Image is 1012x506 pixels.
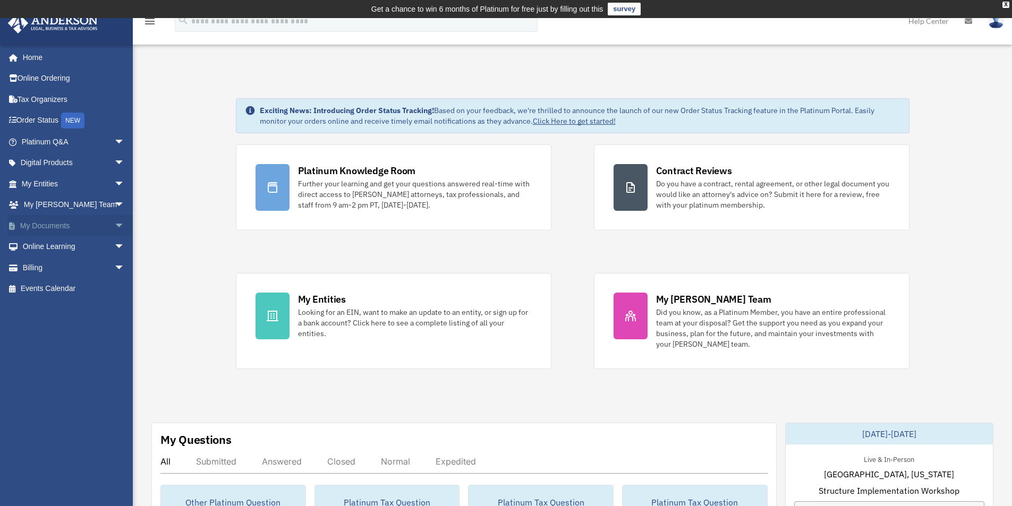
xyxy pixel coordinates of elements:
[260,105,900,126] div: Based on your feedback, we're thrilled to announce the launch of our new Order Status Tracking fe...
[819,484,959,497] span: Structure Implementation Workshop
[656,178,890,210] div: Do you have a contract, rental agreement, or other legal document you would like an attorney's ad...
[656,293,771,306] div: My [PERSON_NAME] Team
[7,131,141,152] a: Platinum Q&Aarrow_drop_down
[371,3,603,15] div: Get a chance to win 6 months of Platinum for free just by filling out this
[114,194,135,216] span: arrow_drop_down
[656,164,732,177] div: Contract Reviews
[114,131,135,153] span: arrow_drop_down
[533,116,616,126] a: Click Here to get started!
[262,456,302,467] div: Answered
[7,47,135,68] a: Home
[160,456,171,467] div: All
[177,14,189,26] i: search
[196,456,236,467] div: Submitted
[436,456,476,467] div: Expedited
[114,236,135,258] span: arrow_drop_down
[824,468,954,481] span: [GEOGRAPHIC_DATA], [US_STATE]
[1002,2,1009,8] div: close
[61,113,84,128] div: NEW
[7,236,141,258] a: Online Learningarrow_drop_down
[298,178,532,210] div: Further your learning and get your questions answered real-time with direct access to [PERSON_NAM...
[114,152,135,174] span: arrow_drop_down
[143,19,156,28] a: menu
[143,15,156,28] i: menu
[786,423,993,444] div: [DATE]-[DATE]
[7,152,141,174] a: Digital Productsarrow_drop_down
[7,257,141,278] a: Billingarrow_drop_down
[7,215,141,236] a: My Documentsarrow_drop_down
[236,273,551,369] a: My Entities Looking for an EIN, want to make an update to an entity, or sign up for a bank accoun...
[327,456,355,467] div: Closed
[160,432,232,448] div: My Questions
[298,293,346,306] div: My Entities
[298,164,416,177] div: Platinum Knowledge Room
[656,307,890,349] div: Did you know, as a Platinum Member, you have an entire professional team at your disposal? Get th...
[7,110,141,132] a: Order StatusNEW
[260,106,434,115] strong: Exciting News: Introducing Order Status Tracking!
[608,3,641,15] a: survey
[594,273,909,369] a: My [PERSON_NAME] Team Did you know, as a Platinum Member, you have an entire professional team at...
[855,453,923,464] div: Live & In-Person
[114,257,135,279] span: arrow_drop_down
[5,13,101,33] img: Anderson Advisors Platinum Portal
[236,144,551,230] a: Platinum Knowledge Room Further your learning and get your questions answered real-time with dire...
[298,307,532,339] div: Looking for an EIN, want to make an update to an entity, or sign up for a bank account? Click her...
[7,89,141,110] a: Tax Organizers
[988,13,1004,29] img: User Pic
[7,194,141,216] a: My [PERSON_NAME] Teamarrow_drop_down
[594,144,909,230] a: Contract Reviews Do you have a contract, rental agreement, or other legal document you would like...
[381,456,410,467] div: Normal
[114,215,135,237] span: arrow_drop_down
[114,173,135,195] span: arrow_drop_down
[7,278,141,299] a: Events Calendar
[7,173,141,194] a: My Entitiesarrow_drop_down
[7,68,141,89] a: Online Ordering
